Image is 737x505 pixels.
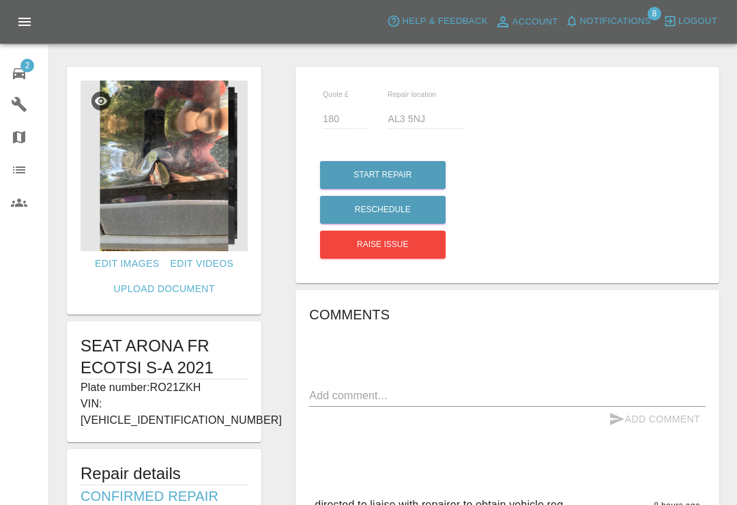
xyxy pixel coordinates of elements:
[320,231,446,259] button: Raise issue
[512,14,558,30] span: Account
[89,251,164,276] a: Edit Images
[81,81,248,251] img: 73e48f0b-2605-41fa-a13e-b75ae58b5a14
[309,304,706,326] h6: Comments
[320,196,446,224] button: Reschedule
[8,5,41,38] button: Open drawer
[384,11,491,32] button: Help & Feedback
[164,251,239,276] a: Edit Videos
[320,161,446,189] button: Start Repair
[388,90,437,98] span: Repair location
[562,11,654,32] button: Notifications
[648,7,661,20] span: 8
[81,396,248,429] p: VIN: [VEHICLE_IDENTIFICATION_NUMBER]
[402,14,487,29] span: Help & Feedback
[491,11,562,33] a: Account
[81,379,248,396] p: Plate number: RO21ZKH
[660,11,721,32] button: Logout
[323,90,349,98] span: Quote £
[20,59,34,72] span: 2
[580,14,651,29] span: Notifications
[678,14,717,29] span: Logout
[81,335,248,379] h1: SEAT ARONA FR ECOTSI S-A 2021
[108,276,220,302] a: Upload Document
[81,463,248,485] h5: Repair details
